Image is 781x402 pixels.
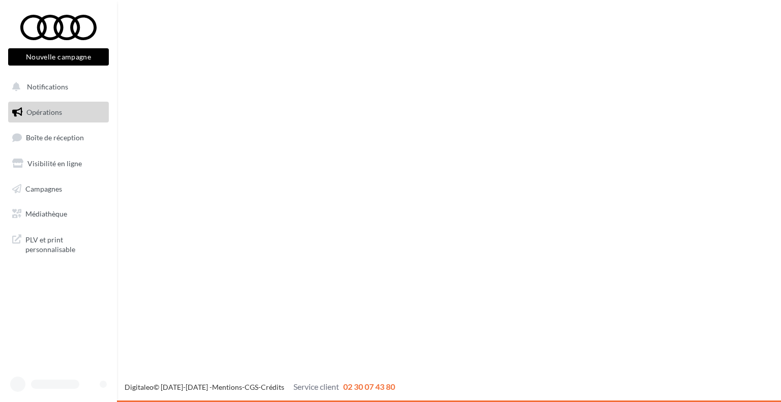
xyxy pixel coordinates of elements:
[26,108,62,116] span: Opérations
[6,203,111,225] a: Médiathèque
[6,178,111,200] a: Campagnes
[212,383,242,391] a: Mentions
[6,76,107,98] button: Notifications
[293,382,339,391] span: Service client
[125,383,154,391] a: Digitaleo
[25,233,105,255] span: PLV et print personnalisable
[26,133,84,142] span: Boîte de réception
[125,383,395,391] span: © [DATE]-[DATE] - - -
[25,184,62,193] span: Campagnes
[8,48,109,66] button: Nouvelle campagne
[27,159,82,168] span: Visibilité en ligne
[6,127,111,148] a: Boîte de réception
[6,153,111,174] a: Visibilité en ligne
[27,82,68,91] span: Notifications
[6,102,111,123] a: Opérations
[6,229,111,259] a: PLV et print personnalisable
[343,382,395,391] span: 02 30 07 43 80
[261,383,284,391] a: Crédits
[25,209,67,218] span: Médiathèque
[245,383,258,391] a: CGS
